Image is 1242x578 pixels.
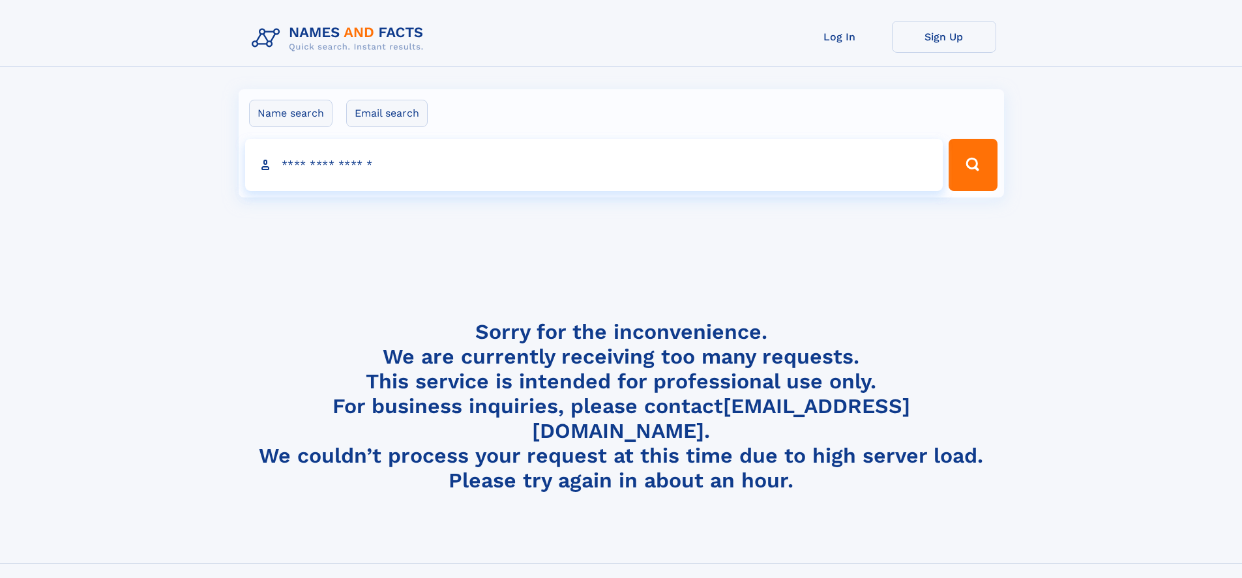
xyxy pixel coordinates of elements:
[949,139,997,191] button: Search Button
[788,21,892,53] a: Log In
[246,319,996,493] h4: Sorry for the inconvenience. We are currently receiving too many requests. This service is intend...
[246,21,434,56] img: Logo Names and Facts
[892,21,996,53] a: Sign Up
[249,100,333,127] label: Name search
[346,100,428,127] label: Email search
[532,394,910,443] a: [EMAIL_ADDRESS][DOMAIN_NAME]
[245,139,943,191] input: search input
